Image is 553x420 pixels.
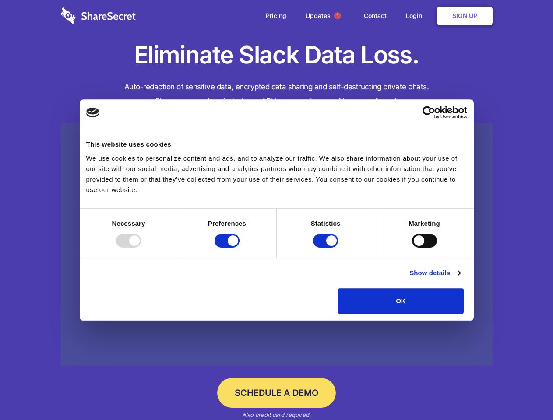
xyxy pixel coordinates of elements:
strong: Statistics [311,220,341,227]
em: *No credit card required. [242,411,311,418]
h4: Auto-redaction of sensitive data, encrypted data sharing and self-destructing private chats. Shar... [61,80,493,108]
strong: Marketing [409,220,440,227]
a: Show details [409,268,460,278]
a: Schedule a Demo [217,378,336,408]
a: Sign Up [437,7,493,25]
img: logo [86,108,99,117]
img: logo-wordmark-white-trans-d4663122ce5f474addd5e946df7df03e33cb6a1c49d2221995e7729f52c070b2.svg [61,7,136,24]
span: 1 [334,12,341,19]
button: OK [338,288,464,314]
a: Contact [355,2,395,29]
a: Pricing [257,2,295,29]
a: Usercentrics Cookiebot - opens in a new window [391,106,467,119]
strong: Preferences [208,220,246,227]
h1: Eliminate Slack Data Loss. [61,39,493,71]
a: Login [397,2,435,29]
a: Wistia video thumbnail [61,123,493,366]
div: This website uses cookies [86,139,467,150]
div: We use cookies to personalize content and ads, and to analyze our traffic. We also share informat... [86,153,467,195]
strong: Necessary [112,220,145,227]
